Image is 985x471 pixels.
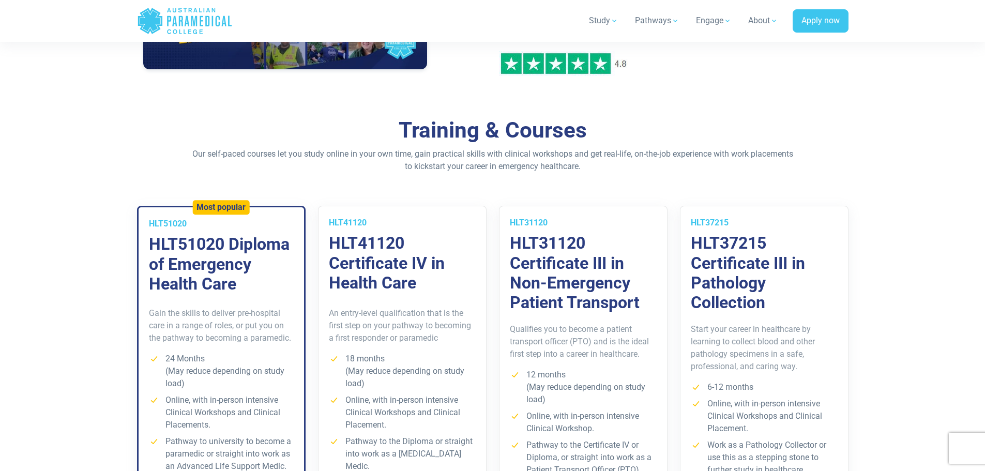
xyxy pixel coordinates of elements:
[691,218,729,227] span: HLT37215
[691,381,838,393] li: 6-12 months
[149,353,294,390] li: 24 Months (May reduce depending on study load)
[190,148,795,173] p: Our self-paced courses let you study online in your own time, gain practical skills with clinical...
[793,9,848,33] a: Apply now
[149,394,294,431] li: Online, with in-person intensive Clinical Workshops and Clinical Placements.
[510,369,657,406] li: 12 months (May reduce depending on study load)
[691,323,838,373] p: Start your career in healthcare by learning to collect blood and other pathology specimens in a s...
[149,219,187,229] span: HLT51020
[329,218,367,227] span: HLT41120
[190,117,795,144] h2: Training & Courses
[149,307,294,344] p: Gain the skills to deliver pre-hospital care in a range of roles, or put you on the pathway to be...
[691,398,838,435] li: Online, with in-person intensive Clinical Workshops and Clinical Placement.
[196,203,246,212] h5: Most popular
[629,6,686,35] a: Pathways
[691,233,838,313] h3: HLT37215 Certificate III in Pathology Collection
[510,323,657,360] p: Qualifies you to become a patient transport officer (PTO) and is the ideal first step into a care...
[329,307,476,344] p: An entry-level qualification that is the first step on your pathway to becoming a first responder...
[742,6,784,35] a: About
[690,6,738,35] a: Engage
[510,410,657,435] li: Online, with in-person intensive Clinical Workshop.
[510,218,548,227] span: HLT31120
[583,6,625,35] a: Study
[510,233,657,313] h3: HLT31120 Certificate III in Non-Emergency Patient Transport
[149,234,294,294] h3: HLT51020 Diploma of Emergency Health Care
[329,233,476,293] h3: HLT41120 Certificate IV in Health Care
[329,353,476,390] li: 18 months (May reduce depending on study load)
[137,4,233,38] a: Australian Paramedical College
[329,394,476,431] li: Online, with in-person intensive Clinical Workshops and Clinical Placement.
